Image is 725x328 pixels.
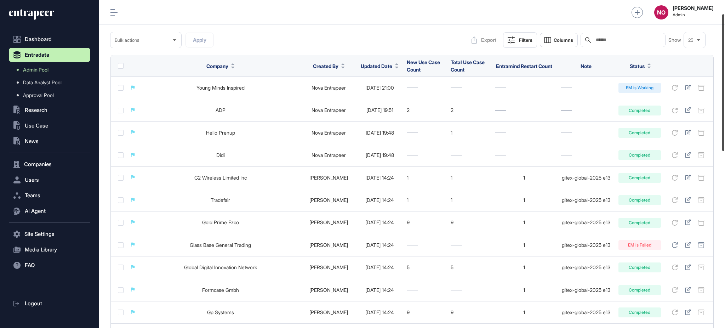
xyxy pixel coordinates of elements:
[407,59,440,73] span: New Use Case Count
[360,175,400,181] div: [DATE] 14:24
[9,227,90,241] button: Site Settings
[9,157,90,171] button: Companies
[12,63,90,76] a: Admin Pool
[451,175,488,181] div: 1
[216,152,225,158] a: Didi
[618,240,661,250] div: EM is Failed
[407,265,444,270] div: 5
[313,62,338,70] span: Created By
[554,38,573,43] span: Columns
[495,310,554,315] div: 1
[25,247,57,253] span: Media Library
[309,287,348,293] a: [PERSON_NAME]
[496,63,552,69] span: Entramind Restart Count
[9,296,90,311] a: Logout
[360,130,400,136] div: [DATE] 19:48
[630,62,645,70] span: Status
[12,89,90,102] a: Approval Pool
[25,177,39,183] span: Users
[561,287,611,293] div: gitex-global-2025 e13
[360,197,400,203] div: [DATE] 14:24
[495,265,554,270] div: 1
[561,175,611,181] div: gitex-global-2025 e13
[360,242,400,248] div: [DATE] 14:24
[451,220,488,225] div: 9
[309,309,348,315] a: [PERSON_NAME]
[407,310,444,315] div: 9
[194,175,247,181] a: G2 Wireless Limited Inc
[9,188,90,203] button: Teams
[407,197,444,203] div: 1
[654,5,668,19] button: NO
[9,204,90,218] button: AI Agent
[561,220,611,225] div: gitex-global-2025 e13
[361,62,392,70] span: Updated Date
[309,264,348,270] a: [PERSON_NAME]
[25,193,40,198] span: Teams
[618,195,661,205] div: Completed
[184,264,257,270] a: Global Digital Innovation Network
[9,32,90,46] a: Dashboard
[25,262,35,268] span: FAQ
[9,48,90,62] button: Entradata
[360,85,400,91] div: [DATE] 21:00
[23,80,62,85] span: Data Analyst Pool
[211,197,230,203] a: Tradefair
[202,219,239,225] a: Gold Prime Fzco
[190,242,251,248] a: Glass Base General Trading
[495,242,554,248] div: 1
[360,107,400,113] div: [DATE] 19:51
[561,197,611,203] div: gitex-global-2025 e13
[312,85,346,91] a: Nova Entrapeer
[451,197,488,203] div: 1
[668,37,681,43] span: Show
[407,220,444,225] div: 9
[202,287,239,293] a: Formcase Gmbh
[207,309,234,315] a: Gp Systems
[618,218,661,228] div: Completed
[23,67,48,73] span: Admin Pool
[25,301,42,306] span: Logout
[561,265,611,270] div: gitex-global-2025 e13
[407,175,444,181] div: 1
[206,62,228,70] span: Company
[25,138,39,144] span: News
[24,162,52,167] span: Companies
[673,5,714,11] strong: [PERSON_NAME]
[9,134,90,148] button: News
[25,52,49,58] span: Entradata
[673,12,714,17] span: Admin
[9,119,90,133] button: Use Case
[618,285,661,295] div: Completed
[495,197,554,203] div: 1
[206,130,235,136] a: Hello Prenup
[688,38,693,43] span: 25
[407,107,444,113] div: 2
[216,107,226,113] a: ADP
[451,310,488,315] div: 9
[206,62,235,70] button: Company
[360,152,400,158] div: [DATE] 19:48
[581,63,592,69] span: Note
[451,130,488,136] div: 1
[561,242,611,248] div: gitex-global-2025 e13
[312,152,346,158] a: Nova Entrapeer
[451,265,488,270] div: 5
[618,150,661,160] div: Completed
[451,107,488,113] div: 2
[9,258,90,272] button: FAQ
[451,59,485,73] span: Total Use Case Count
[309,219,348,225] a: [PERSON_NAME]
[618,307,661,317] div: Completed
[618,106,661,115] div: Completed
[25,107,47,113] span: Research
[618,262,661,272] div: Completed
[25,36,52,42] span: Dashboard
[312,107,346,113] a: Nova Entrapeer
[25,123,48,129] span: Use Case
[9,103,90,117] button: Research
[503,32,537,48] button: Filters
[115,38,139,43] span: Bulk actions
[313,62,345,70] button: Created By
[618,83,661,93] div: EM is Working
